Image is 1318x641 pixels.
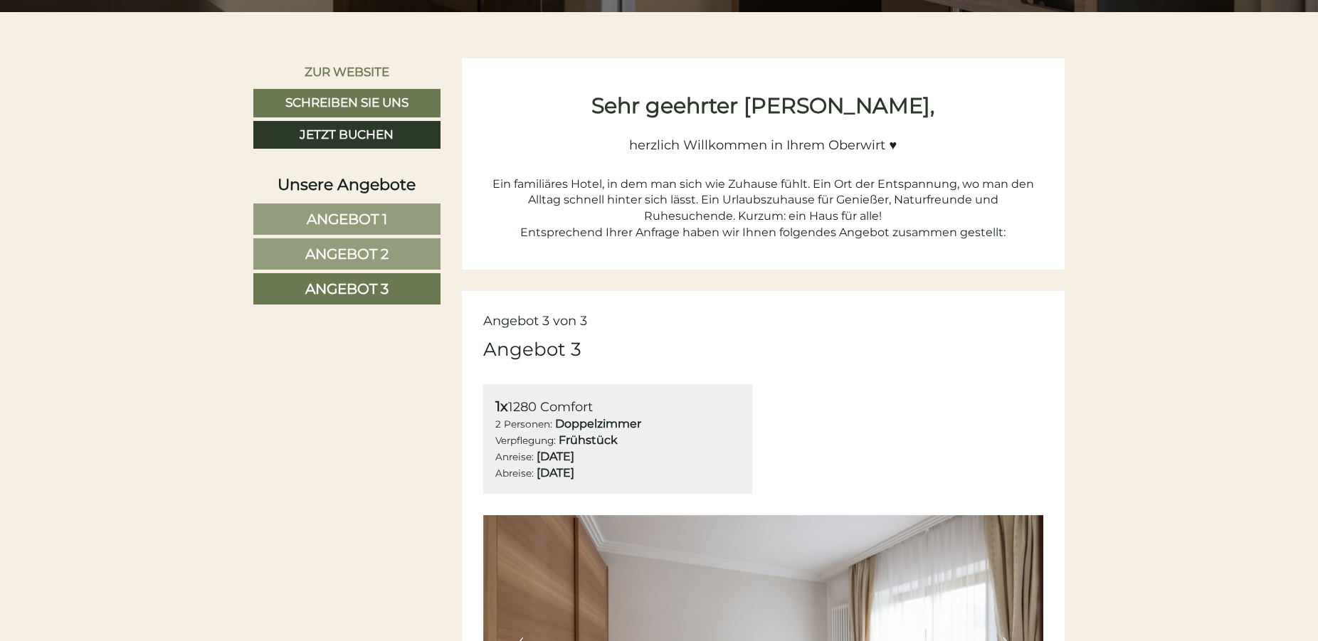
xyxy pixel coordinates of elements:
span: Angebot 1 [307,211,387,228]
div: Ein familiäres Hotel, in dem man sich wie Zuhause fühlt. Ein Ort der Entspannung, wo man den Allt... [483,160,1044,225]
div: Angebot 3 [483,337,581,363]
div: 1280 Comfort [495,396,741,417]
b: Doppelzimmer [555,417,641,430]
a: Schreiben Sie uns [253,89,441,117]
b: [DATE] [537,450,574,463]
b: Frühstück [559,433,618,447]
small: Abreise: [495,467,534,479]
span: Angebot 3 von 3 [483,313,587,329]
small: 2 Personen: [495,418,552,430]
a: Zur Website [253,58,441,85]
small: Anreise: [495,451,534,462]
div: Unsere Angebote [253,174,441,196]
span: Angebot 3 [305,280,389,297]
a: Jetzt buchen [253,121,441,149]
span: Angebot 2 [305,245,389,263]
p: Entsprechend Ihrer Anfrage haben wir Ihnen folgendes Angebot zusammen gestellt: [483,225,1044,241]
b: 1x [495,398,508,415]
b: [DATE] [537,466,574,480]
h1: Sehr geehrter [PERSON_NAME], [483,94,1044,117]
small: Verpflegung: [495,435,556,446]
h4: herzlich Willkommen in Ihrem Oberwirt ♥ [483,125,1044,153]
